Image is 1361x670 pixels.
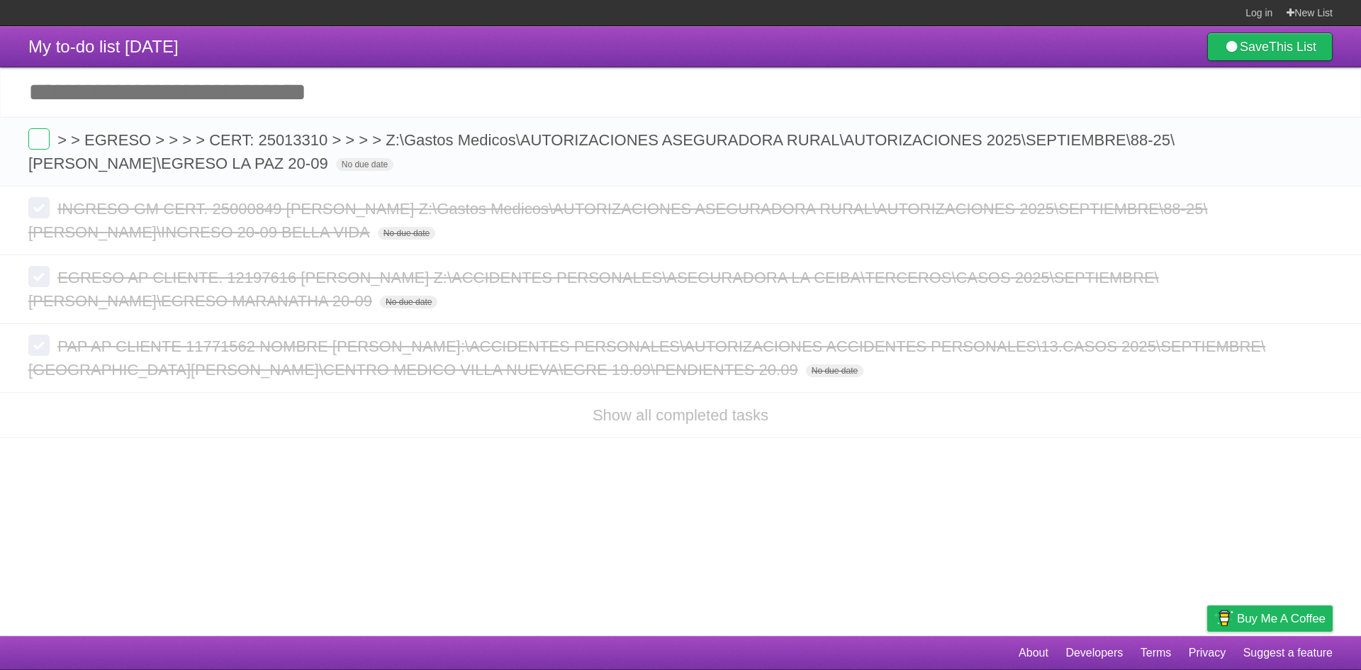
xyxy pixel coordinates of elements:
label: Done [28,128,50,150]
a: Developers [1065,640,1123,666]
a: Suggest a feature [1243,640,1333,666]
a: Buy me a coffee [1207,605,1333,632]
span: No due date [378,227,435,240]
label: Done [28,197,50,218]
label: Done [28,335,50,356]
span: > > EGRESO > > > > CERT: 25013310 > > > > Z:\Gastos Medicos\AUTORIZACIONES ASEGURADORA RURAL\AUTO... [28,131,1175,172]
span: INGRESO GM CERT. 25000849 [PERSON_NAME] Z:\Gastos Medicos\AUTORIZACIONES ASEGURADORA RURAL\AUTORI... [28,200,1208,241]
span: PAP AP CLIENTE 11771562 NOMBRE [PERSON_NAME]:\ACCIDENTES PERSONALES\AUTORIZACIONES ACCIDENTES PER... [28,337,1265,379]
b: This List [1269,40,1316,54]
label: Done [28,266,50,287]
span: No due date [380,296,437,308]
a: SaveThis List [1207,33,1333,61]
span: My to-do list [DATE] [28,37,179,56]
span: EGRESO AP CLIENTE. 12197616 [PERSON_NAME] Z:\ACCIDENTES PERSONALES\ASEGURADORA LA CEIBA\TERCEROS\... [28,269,1159,310]
span: No due date [336,158,393,171]
span: No due date [806,364,863,377]
a: Show all completed tasks [593,406,768,424]
a: Privacy [1189,640,1226,666]
span: Buy me a coffee [1237,606,1326,631]
a: Terms [1141,640,1172,666]
img: Buy me a coffee [1214,606,1233,630]
a: About [1019,640,1048,666]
